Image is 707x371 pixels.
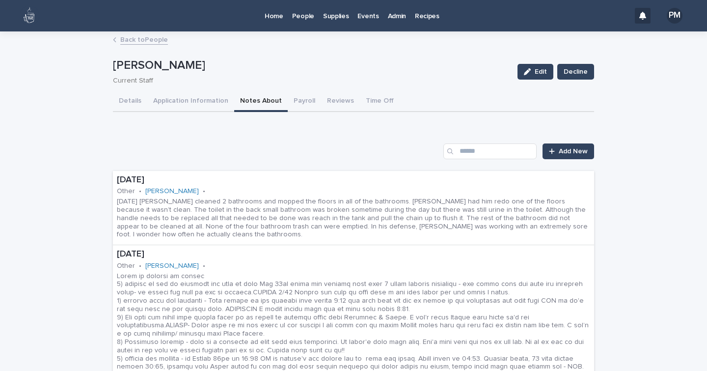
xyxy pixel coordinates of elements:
[147,91,234,112] button: Application Information
[20,6,39,26] img: 80hjoBaRqlyywVK24fQd
[543,143,594,159] a: Add New
[288,91,321,112] button: Payroll
[234,91,288,112] button: Notes About
[117,249,590,260] p: [DATE]
[321,91,360,112] button: Reviews
[535,68,547,75] span: Edit
[113,91,147,112] button: Details
[559,148,588,155] span: Add New
[145,187,199,196] a: [PERSON_NAME]
[117,175,590,186] p: [DATE]
[117,198,590,239] p: [DATE] [PERSON_NAME] cleaned 2 bathrooms and mopped the floors in all of the bathrooms. [PERSON_N...
[113,171,594,245] a: [DATE]Other•[PERSON_NAME] •[DATE] [PERSON_NAME] cleaned 2 bathrooms and mopped the floors in all ...
[139,187,141,196] p: •
[557,64,594,80] button: Decline
[443,143,537,159] input: Search
[117,187,135,196] p: Other
[360,91,400,112] button: Time Off
[145,262,199,270] a: [PERSON_NAME]
[120,33,168,45] a: Back toPeople
[564,67,588,77] span: Decline
[113,77,506,85] p: Current Staff
[113,58,510,73] p: [PERSON_NAME]
[667,8,682,24] div: PM
[517,64,553,80] button: Edit
[203,262,205,270] p: •
[203,187,205,196] p: •
[139,262,141,270] p: •
[117,262,135,270] p: Other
